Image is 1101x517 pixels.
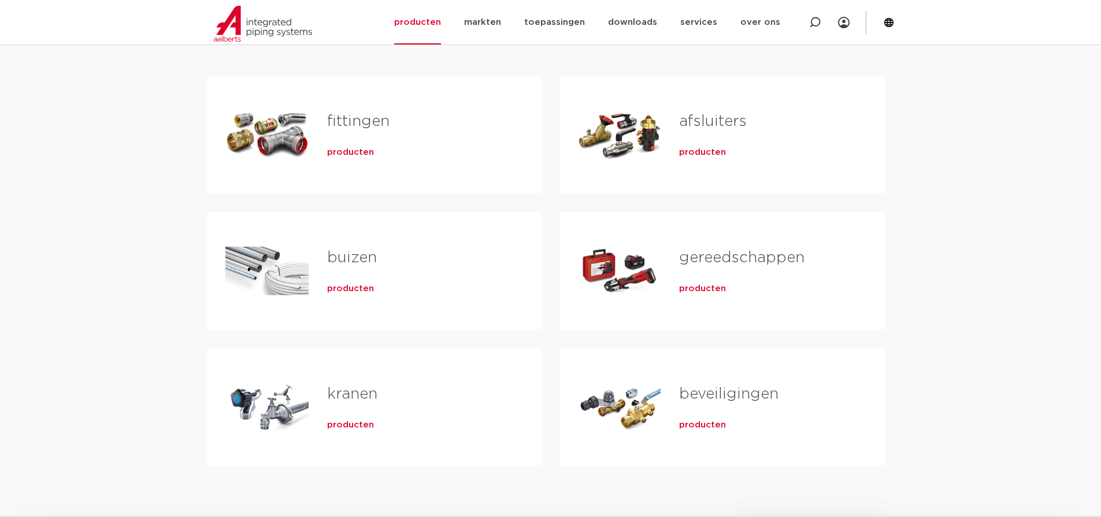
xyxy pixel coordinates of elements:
[327,147,374,158] a: producten
[679,419,726,431] a: producten
[679,250,805,265] a: gereedschappen
[327,283,374,295] a: producten
[327,250,377,265] a: buizen
[679,147,726,158] a: producten
[207,10,895,485] div: Tabs. Open items met enter of spatie, sluit af met escape en navigeer met de pijltoetsen.
[327,114,390,129] a: fittingen
[679,283,726,295] a: producten
[679,114,747,129] a: afsluiters
[679,386,779,401] a: beveiligingen
[327,386,377,401] a: kranen
[327,419,374,431] a: producten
